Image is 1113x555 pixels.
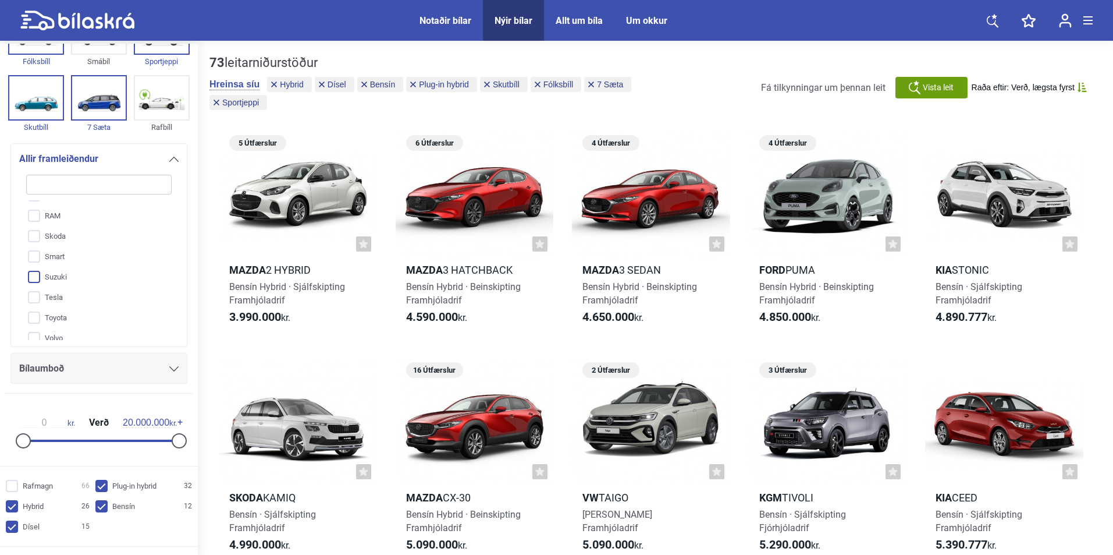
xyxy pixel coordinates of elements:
span: Raða eftir: Verð, lægsta fyrst [972,83,1075,93]
b: 5.290.000 [759,538,811,552]
b: 5.090.000 [406,538,458,552]
b: 4.850.000 [759,310,811,324]
a: Nýir bílar [495,15,532,26]
button: Bensín [357,77,404,92]
span: 12 [184,500,192,512]
button: Hreinsa síu [209,79,259,90]
a: Um okkur [626,15,667,26]
span: 66 [81,480,90,492]
span: Plug-in hybrid [419,80,469,89]
a: KiaStonicBensín · SjálfskiptingFramhjóladrif4.890.777kr. [925,131,1083,335]
a: 6 ÚtfærslurMazda3 HatchbackBensín Hybrid · BeinskiptingFramhjóladrif4.590.000kr. [396,131,554,335]
h2: 3 Sedan [572,263,730,277]
h2: Ceed [925,491,1083,504]
b: Kia [936,264,952,276]
span: 3 Útfærslur [765,362,810,378]
span: Bensín Hybrid · Beinskipting Framhjóladrif [759,281,874,306]
b: Mazda [229,264,266,276]
b: 5.390.777 [936,538,987,552]
span: Bensín · Sjálfskipting Framhjóladrif [936,509,1022,533]
span: Bensín · Sjálfskipting Fjórhjóladrif [759,509,846,533]
div: leitarniðurstöður [209,55,648,70]
span: 26 [81,500,90,512]
span: 16 Útfærslur [412,362,457,378]
button: Raða eftir: Verð, lægsta fyrst [972,83,1087,93]
b: KGM [759,492,782,504]
b: 4.890.777 [936,310,987,324]
button: Fólksbíll [531,77,581,92]
h2: CX-30 [396,491,554,504]
b: 3.990.000 [229,310,281,324]
b: Mazda [406,492,443,504]
span: Bensín · Sjálfskipting Framhjóladrif [936,281,1022,306]
h2: 2 Hybrid [219,263,377,277]
span: kr. [229,310,290,324]
h2: Stonic [925,263,1083,277]
span: Hybrid [23,500,44,512]
button: Plug-in hybrid [406,77,477,92]
span: Skutbíll [493,80,520,89]
h2: Taigo [572,491,730,504]
b: VW [582,492,599,504]
div: Smábíl [71,55,127,68]
b: 4.650.000 [582,310,634,324]
span: [PERSON_NAME] Framhjóladrif [582,509,652,533]
span: Bensín Hybrid · Beinskipting Framhjóladrif [406,281,521,306]
span: 4 Útfærslur [765,135,810,151]
h2: 3 Hatchback [396,263,554,277]
span: Sportjeppi [222,98,259,107]
div: Fólksbíll [8,55,64,68]
span: kr. [229,538,290,552]
span: Dísel [328,80,346,89]
b: Skoda [229,492,263,504]
a: Allt um bíla [556,15,603,26]
button: 7 Sæta [584,77,631,92]
div: Rafbíll [134,121,190,134]
span: Bílaumboð [19,360,64,377]
span: Bensín [112,500,135,512]
span: kr. [759,310,820,324]
span: 5 Útfærslur [235,135,280,151]
span: Vista leit [923,82,954,94]
span: kr. [936,538,997,552]
span: Verð [86,418,112,427]
span: Bensín Hybrid · Beinskipting Framhjóladrif [406,509,521,533]
b: Mazda [582,264,619,276]
img: user-login.svg [1059,13,1072,28]
span: Bensín [370,80,396,89]
div: Sportjeppi [134,55,190,68]
b: 4.990.000 [229,538,281,552]
span: Allir framleiðendur [19,151,98,167]
span: 4 Útfærslur [588,135,634,151]
b: Kia [936,492,952,504]
div: 7 Sæta [71,121,127,134]
a: 4 ÚtfærslurMazda3 SedanBensín Hybrid · BeinskiptingFramhjóladrif4.650.000kr. [572,131,730,335]
span: Fá tilkynningar um þennan leit [761,82,886,93]
span: Hybrid [280,80,303,89]
b: Mazda [406,264,443,276]
span: Bensín Hybrid · Sjálfskipting Framhjóladrif [229,281,345,306]
h2: Tivoli [749,491,907,504]
a: 5 ÚtfærslurMazda2 HybridBensín Hybrid · SjálfskiptingFramhjóladrif3.990.000kr. [219,131,377,335]
span: kr. [406,538,467,552]
span: kr. [21,418,75,428]
button: Skutbíll [480,77,528,92]
span: kr. [582,310,643,324]
b: Ford [759,264,785,276]
h2: Puma [749,263,907,277]
span: Rafmagn [23,480,53,492]
span: 2 Útfærslur [588,362,634,378]
a: Notaðir bílar [419,15,471,26]
span: kr. [123,418,177,428]
span: kr. [759,538,820,552]
span: Dísel [23,521,40,533]
span: 15 [81,521,90,533]
span: Bensín · Sjálfskipting Framhjóladrif [229,509,316,533]
span: kr. [936,310,997,324]
span: kr. [406,310,467,324]
button: Dísel [315,77,354,92]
